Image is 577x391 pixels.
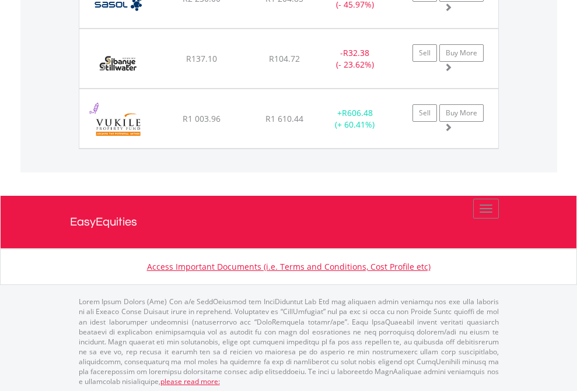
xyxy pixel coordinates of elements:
span: R32.38 [343,47,369,58]
img: EQU.ZA.VKE.png [85,104,151,145]
span: R606.48 [342,107,373,118]
img: EQU.ZA.SSW.png [85,44,151,85]
a: EasyEquities [70,196,508,248]
a: Buy More [439,44,484,62]
a: Sell [412,44,437,62]
span: R104.72 [269,53,300,64]
div: - (- 23.62%) [319,47,391,71]
span: R137.10 [186,53,217,64]
span: R1 003.96 [183,113,221,124]
p: Lorem Ipsum Dolors (Ame) Con a/e SeddOeiusmod tem InciDiduntut Lab Etd mag aliquaen admin veniamq... [79,297,499,386]
a: please read more: [160,376,220,386]
a: Sell [412,104,437,122]
span: R1 610.44 [265,113,303,124]
div: + (+ 60.41%) [319,107,391,131]
a: Access Important Documents (i.e. Terms and Conditions, Cost Profile etc) [147,261,431,272]
a: Buy More [439,104,484,122]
